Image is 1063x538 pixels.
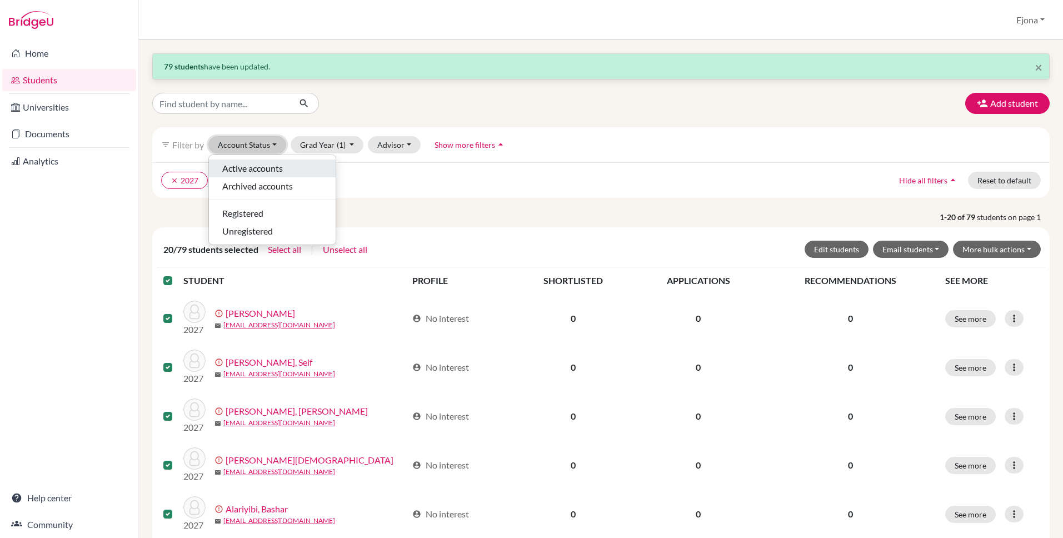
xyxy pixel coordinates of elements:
[161,140,170,149] i: filter_list
[2,42,136,64] a: Home
[226,502,288,516] a: Alariyibi, Bashar
[214,407,226,416] span: error_outline
[161,172,208,189] button: clear2027
[183,421,206,434] p: 2027
[2,487,136,509] a: Help center
[940,211,977,223] strong: 1-20 of 79
[899,176,947,185] span: Hide all filters
[634,343,762,392] td: 0
[1011,9,1050,31] button: Ejona
[769,459,932,472] p: 0
[222,180,293,193] span: Archived accounts
[977,211,1050,223] span: students on page 1
[183,301,206,323] img: Abbasova, Esra
[214,309,226,318] span: error_outline
[223,369,335,379] a: [EMAIL_ADDRESS][DOMAIN_NAME]
[214,456,226,465] span: error_outline
[223,320,335,330] a: [EMAIL_ADDRESS][DOMAIN_NAME]
[945,359,996,376] button: See more
[512,343,634,392] td: 0
[322,242,368,257] button: Unselect all
[209,222,336,240] button: Unregistered
[9,11,53,29] img: Bridge-U
[183,447,206,470] img: Abu Taah, Rama
[512,392,634,441] td: 0
[214,358,226,367] span: error_outline
[945,457,996,474] button: See more
[412,507,469,521] div: No interest
[226,307,295,320] a: [PERSON_NAME]
[769,507,932,521] p: 0
[267,242,302,257] button: Select all
[412,410,469,423] div: No interest
[223,516,335,526] a: [EMAIL_ADDRESS][DOMAIN_NAME]
[769,410,932,423] p: 0
[183,323,206,336] p: 2027
[172,140,204,150] span: Filter by
[512,267,634,294] th: SHORTLISTED
[214,322,221,329] span: mail
[2,123,136,145] a: Documents
[634,294,762,343] td: 0
[939,267,1045,294] th: SEE MORE
[209,205,336,222] button: Registered
[945,310,996,327] button: See more
[222,225,273,238] span: Unregistered
[183,398,206,421] img: Abu Aitah, Yousef
[805,241,869,258] button: Edit students
[634,441,762,490] td: 0
[311,243,313,256] span: |
[214,518,221,525] span: mail
[2,150,136,172] a: Analytics
[762,267,939,294] th: RECOMMENDATIONS
[223,467,335,477] a: [EMAIL_ADDRESS][DOMAIN_NAME]
[291,136,364,153] button: Grad Year(1)
[208,136,286,153] button: Account Status
[873,241,949,258] button: Email students
[208,155,336,245] div: Account Status
[226,405,368,418] a: [PERSON_NAME], [PERSON_NAME]
[634,267,762,294] th: APPLICATIONS
[425,136,516,153] button: Show more filtersarrow_drop_up
[222,162,283,175] span: Active accounts
[164,62,204,71] strong: 79 students
[406,267,512,294] th: PROFILE
[223,418,335,428] a: [EMAIL_ADDRESS][DOMAIN_NAME]
[435,140,495,150] span: Show more filters
[214,505,226,514] span: error_outline
[209,160,336,177] button: Active accounts
[412,459,469,472] div: No interest
[512,441,634,490] td: 0
[890,172,968,189] button: Hide all filtersarrow_drop_up
[947,175,959,186] i: arrow_drop_up
[214,371,221,378] span: mail
[337,140,346,150] span: (1)
[183,372,206,385] p: 2027
[1035,59,1042,75] span: ×
[412,314,421,323] span: account_circle
[968,172,1041,189] button: Reset to default
[171,177,178,185] i: clear
[412,312,469,325] div: No interest
[412,461,421,470] span: account_circle
[412,363,421,372] span: account_circle
[183,496,206,519] img: Alariyibi, Bashar
[945,506,996,523] button: See more
[209,177,336,195] button: Archived accounts
[634,392,762,441] td: 0
[183,470,206,483] p: 2027
[769,361,932,374] p: 0
[183,350,206,372] img: Abdelkarim, Seif
[152,93,290,114] input: Find student by name...
[226,356,312,369] a: [PERSON_NAME], Seif
[164,61,1038,72] p: have been updated.
[226,454,393,467] a: [PERSON_NAME][DEMOGRAPHIC_DATA]
[412,361,469,374] div: No interest
[222,207,263,220] span: Registered
[512,294,634,343] td: 0
[368,136,421,153] button: Advisor
[945,408,996,425] button: See more
[953,241,1041,258] button: More bulk actions
[1035,61,1042,74] button: Close
[2,69,136,91] a: Students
